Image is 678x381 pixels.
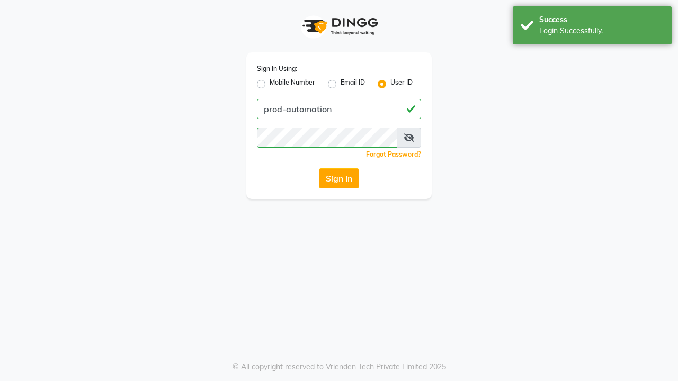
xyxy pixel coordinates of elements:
[319,168,359,188] button: Sign In
[366,150,421,158] a: Forgot Password?
[270,78,315,90] label: Mobile Number
[297,11,381,42] img: logo1.svg
[390,78,413,90] label: User ID
[539,25,664,37] div: Login Successfully.
[341,78,365,90] label: Email ID
[539,14,664,25] div: Success
[257,128,397,148] input: Username
[257,64,297,74] label: Sign In Using:
[257,99,421,119] input: Username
